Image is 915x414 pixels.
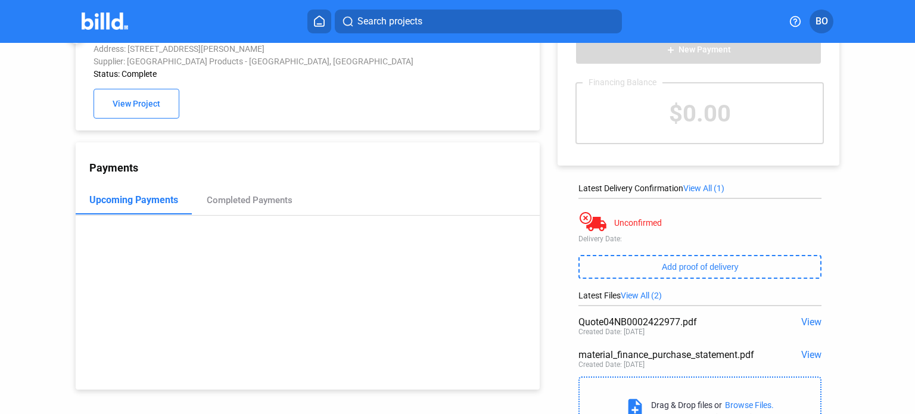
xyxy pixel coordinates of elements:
[662,262,738,272] span: Add proof of delivery
[578,328,645,336] div: Created Date: [DATE]
[583,77,662,87] div: Financing Balance
[578,349,773,360] div: material_finance_purchase_statement.pdf
[801,349,821,360] span: View
[357,14,422,29] span: Search projects
[89,194,178,206] div: Upcoming Payments
[810,10,833,33] button: BO
[94,89,179,119] button: View Project
[94,57,437,66] div: Supplier: [GEOGRAPHIC_DATA] Products - [GEOGRAPHIC_DATA], [GEOGRAPHIC_DATA]
[207,195,292,206] div: Completed Payments
[683,183,724,193] span: View All (1)
[614,218,662,228] div: Unconfirmed
[801,316,821,328] span: View
[335,10,622,33] button: Search projects
[679,45,731,55] span: New Payment
[578,360,645,369] div: Created Date: [DATE]
[666,45,676,55] mat-icon: add
[578,291,821,300] div: Latest Files
[94,69,437,79] div: Status: Complete
[113,99,160,109] span: View Project
[651,400,722,410] div: Drag & Drop files or
[94,44,437,54] div: Address: [STREET_ADDRESS][PERSON_NAME]
[82,13,129,30] img: Billd Company Logo
[725,400,774,410] div: Browse Files.
[578,316,773,328] div: Quote04NB0002422977.pdf
[578,183,821,193] div: Latest Delivery Confirmation
[89,161,540,174] div: Payments
[578,255,821,279] button: Add proof of delivery
[575,35,821,64] button: New Payment
[621,291,662,300] span: View All (2)
[577,83,823,143] div: $0.00
[578,235,821,243] div: Delivery Date:
[816,14,828,29] span: BO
